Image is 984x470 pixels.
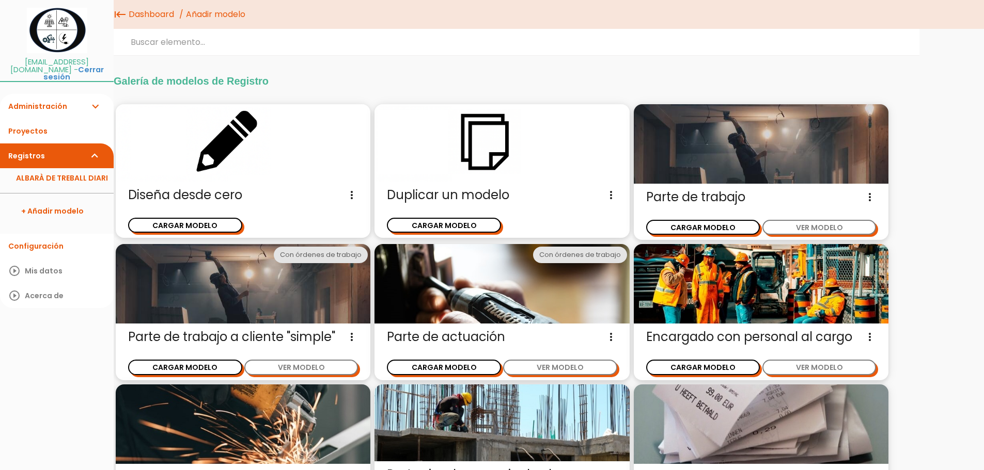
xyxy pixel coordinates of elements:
[89,94,101,119] i: expand_more
[387,329,617,345] span: Parte de actuación
[89,143,101,168] i: expand_more
[5,199,108,223] a: + Añadir modelo
[114,29,919,56] input: Buscar elemento...
[605,187,617,203] i: more_vert
[374,104,629,182] img: duplicar.png
[634,244,888,323] img: encargado.jpg
[27,8,87,53] img: itcons-logo
[646,329,876,345] span: Encargado con personal al cargo
[8,258,21,283] i: play_circle_outline
[8,283,21,308] i: play_circle_outline
[646,360,760,375] button: CARGAR MODELO
[43,64,104,83] a: Cerrar sesión
[116,384,370,464] img: trabajos.jpg
[128,329,358,345] span: Parte de trabajo a cliente "simple"
[374,384,629,462] img: parte-operario-obra-simple.jpg
[762,360,877,375] button: VER MODELO
[128,218,242,233] button: CARGAR MODELO
[634,104,888,184] img: partediariooperario.jpg
[533,247,627,263] div: Con órdenes de trabajo
[605,329,617,345] i: more_vert
[346,187,358,203] i: more_vert
[244,360,358,375] button: VER MODELO
[503,360,617,375] button: VER MODELO
[116,244,370,323] img: partediariooperario.jpg
[114,75,887,87] h2: Galería de modelos de Registro
[387,187,617,203] span: Duplicar un modelo
[116,104,370,182] img: enblanco.png
[186,8,245,20] span: Añadir modelo
[274,247,368,263] div: Con órdenes de trabajo
[387,360,501,375] button: CARGAR MODELO
[864,189,876,205] i: more_vert
[646,189,876,205] span: Parte de trabajo
[374,244,629,323] img: actuacion.jpg
[762,220,877,235] button: VER MODELO
[864,329,876,345] i: more_vert
[346,329,358,345] i: more_vert
[128,360,242,375] button: CARGAR MODELO
[128,187,358,203] span: Diseña desde cero
[387,218,501,233] button: CARGAR MODELO
[646,220,760,235] button: CARGAR MODELO
[634,384,888,464] img: gastos.jpg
